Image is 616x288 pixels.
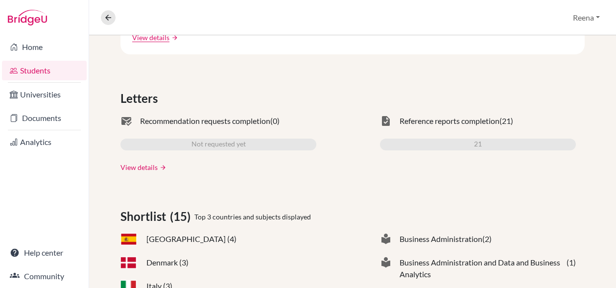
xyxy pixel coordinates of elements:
[474,139,482,150] span: 21
[569,8,604,27] button: Reena
[146,233,237,245] span: [GEOGRAPHIC_DATA] (4)
[380,233,392,245] span: local_library
[400,115,499,127] span: Reference reports completion
[2,85,87,104] a: Universities
[499,115,513,127] span: (21)
[482,233,492,245] span: (2)
[158,164,166,171] a: arrow_forward
[146,257,189,268] span: Denmark (3)
[120,257,137,269] span: DK
[120,162,158,172] a: View details
[120,115,132,127] span: mark_email_read
[2,108,87,128] a: Documents
[194,212,311,222] span: Top 3 countries and subjects displayed
[191,139,246,150] span: Not requested yet
[2,61,87,80] a: Students
[132,32,169,43] a: View details
[380,257,392,280] span: local_library
[400,257,567,280] span: Business Administration and Data and Business Analytics
[120,233,137,245] span: ES
[2,243,87,263] a: Help center
[120,90,162,107] span: Letters
[8,10,47,25] img: Bridge-U
[270,115,280,127] span: (0)
[2,266,87,286] a: Community
[170,208,194,225] span: (15)
[2,37,87,57] a: Home
[380,115,392,127] span: task
[400,233,482,245] span: Business Administration
[2,132,87,152] a: Analytics
[120,208,170,225] span: Shortlist
[169,34,178,41] a: arrow_forward
[140,115,270,127] span: Recommendation requests completion
[567,257,576,280] span: (1)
